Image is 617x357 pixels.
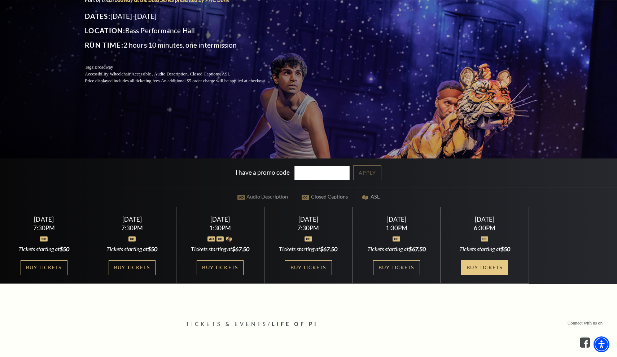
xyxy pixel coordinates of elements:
a: Buy Tickets [109,260,156,275]
a: Buy Tickets [373,260,420,275]
div: 7:30PM [273,225,344,231]
p: Tags: [85,64,283,71]
span: $50 [148,245,157,252]
p: 2 hours 10 minutes, one intermission [85,39,283,51]
div: [DATE] [449,215,520,223]
div: Tickets starting at [361,245,432,253]
div: [DATE] [185,215,255,223]
a: Buy Tickets [285,260,332,275]
div: 7:30PM [97,225,167,231]
div: [DATE] [9,215,79,223]
div: Tickets starting at [273,245,344,253]
span: Run Time: [85,41,123,49]
div: 6:30PM [449,225,520,231]
span: Dates: [85,12,110,20]
a: Buy Tickets [461,260,508,275]
span: An additional $5 order charge will be applied at checkout. [161,78,266,83]
span: $50 [500,245,510,252]
div: Tickets starting at [449,245,520,253]
span: $67.50 [320,245,337,252]
span: $67.50 [232,245,249,252]
a: Buy Tickets [21,260,67,275]
p: Accessibility: [85,71,283,78]
span: $50 [60,245,69,252]
div: 7:30PM [9,225,79,231]
div: [DATE] [361,215,432,223]
div: 1:30PM [185,225,255,231]
span: $67.50 [408,245,426,252]
div: [DATE] [273,215,344,223]
div: Tickets starting at [185,245,255,253]
p: / [186,320,431,329]
div: Tickets starting at [9,245,79,253]
p: [DATE]-[DATE] [85,10,283,22]
p: Connect with us on [568,320,603,327]
div: Accessibility Menu [594,336,609,352]
label: I have a promo code [236,168,290,176]
span: Life of Pi [272,321,318,327]
div: 1:30PM [361,225,432,231]
span: Broadway [95,65,113,70]
p: Price displayed includes all ticketing fees. [85,78,283,84]
span: Location: [85,26,125,35]
span: Tickets & Events [186,321,268,327]
a: Buy Tickets [197,260,244,275]
p: Bass Performance Hall [85,25,283,36]
div: [DATE] [97,215,167,223]
div: Tickets starting at [97,245,167,253]
a: facebook - open in a new tab [580,338,590,348]
span: Wheelchair Accessible , Audio Description, Closed Captions, ASL [110,71,230,77]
